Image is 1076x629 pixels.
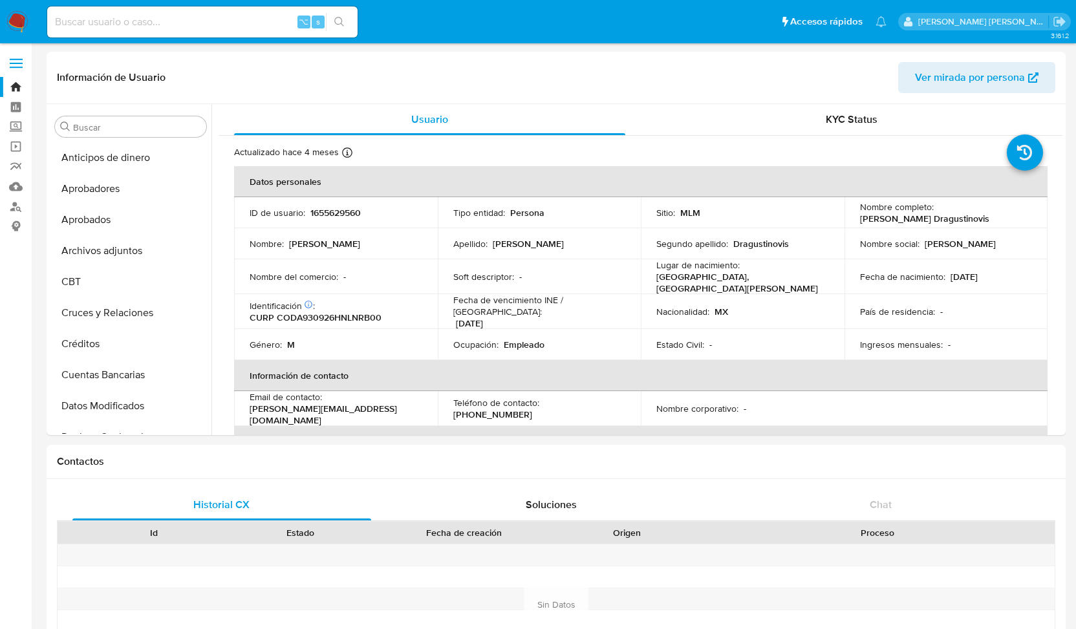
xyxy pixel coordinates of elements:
p: rene.vale@mercadolibre.com [918,16,1049,28]
div: Origen [563,526,691,539]
p: Estado Civil : [656,339,704,350]
p: Nombre completo : [860,201,934,213]
th: Verificación y cumplimiento [234,426,1048,457]
a: Notificaciones [876,16,887,27]
span: KYC Status [826,112,877,127]
p: Email de contacto : [250,391,322,403]
p: Fecha de nacimiento : [860,271,945,283]
span: Ver mirada por persona [915,62,1025,93]
span: s [316,16,320,28]
p: Soft descriptor : [453,271,514,283]
p: [PERSON_NAME] Dragustinovis [860,213,989,224]
p: Segundo apellido : [656,238,728,250]
p: [DATE] [951,271,978,283]
p: MLM [680,207,700,219]
p: Empleado [504,339,544,350]
span: Usuario [411,112,448,127]
p: Ingresos mensuales : [860,339,943,350]
p: CURP CODA930926HNLNRB00 [250,312,382,323]
div: Fecha de creación [383,526,544,539]
button: Cuentas Bancarias [50,359,211,390]
p: Teléfono de contacto : [453,397,539,409]
p: M [287,339,295,350]
button: Devices Geolocation [50,421,211,453]
p: Actualizado hace 4 meses [234,146,339,158]
p: - [948,339,951,350]
p: Lugar de nacimiento : [656,259,740,271]
p: - [343,271,346,283]
p: Nombre corporativo : [656,403,738,414]
span: Soluciones [526,497,577,512]
p: [PERSON_NAME][EMAIL_ADDRESS][DOMAIN_NAME] [250,403,417,426]
p: [DATE] [456,317,483,329]
p: 1655629560 [310,207,361,219]
p: País de residencia : [860,306,935,317]
input: Buscar usuario o caso... [47,14,358,30]
p: Dragustinovis [733,238,789,250]
span: Accesos rápidos [790,15,863,28]
p: [PERSON_NAME] [289,238,360,250]
button: CBT [50,266,211,297]
button: Archivos adjuntos [50,235,211,266]
p: Sitio : [656,207,675,219]
p: Ocupación : [453,339,499,350]
h1: Contactos [57,455,1055,468]
button: Créditos [50,328,211,359]
p: [PERSON_NAME] [925,238,996,250]
p: Apellido : [453,238,488,250]
h1: Información de Usuario [57,71,166,84]
p: Nacionalidad : [656,306,709,317]
button: Cruces y Relaciones [50,297,211,328]
p: ID de usuario : [250,207,305,219]
div: Proceso [709,526,1046,539]
button: search-icon [326,13,352,31]
p: Género : [250,339,282,350]
p: - [709,339,712,350]
p: Nombre : [250,238,284,250]
p: [GEOGRAPHIC_DATA], [GEOGRAPHIC_DATA][PERSON_NAME] [656,271,824,294]
p: [PERSON_NAME] [493,238,564,250]
p: Fecha de vencimiento INE / [GEOGRAPHIC_DATA] : [453,294,626,317]
p: - [519,271,522,283]
span: Chat [870,497,892,512]
span: ⌥ [299,16,308,28]
button: Ver mirada por persona [898,62,1055,93]
button: Datos Modificados [50,390,211,421]
p: [PHONE_NUMBER] [453,409,532,420]
p: - [744,403,746,414]
th: Información de contacto [234,360,1048,391]
p: - [940,306,943,317]
p: MX [715,306,728,317]
button: Aprobados [50,204,211,235]
p: Tipo entidad : [453,207,505,219]
button: Aprobadores [50,173,211,204]
button: Buscar [60,122,70,132]
th: Datos personales [234,166,1048,197]
div: Id [89,526,218,539]
input: Buscar [73,122,201,133]
span: Historial CX [193,497,250,512]
p: Persona [510,207,544,219]
button: Anticipos de dinero [50,142,211,173]
a: Salir [1053,15,1066,28]
p: Nombre del comercio : [250,271,338,283]
p: Identificación : [250,300,315,312]
div: Estado [236,526,365,539]
p: Nombre social : [860,238,920,250]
